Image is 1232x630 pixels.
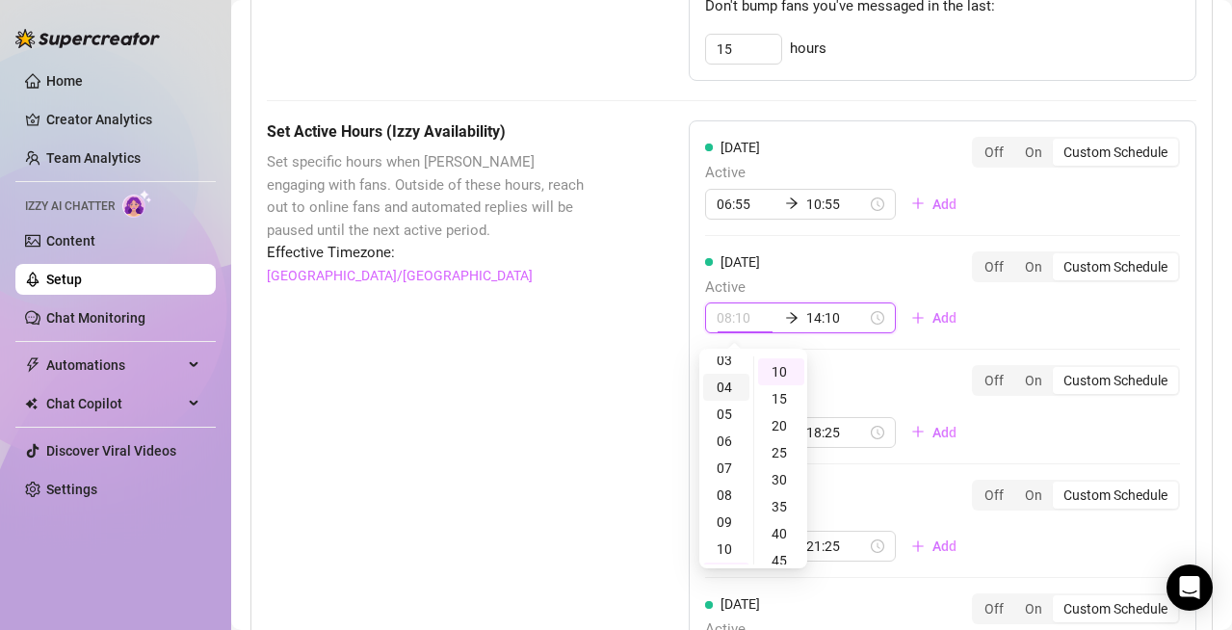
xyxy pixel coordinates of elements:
[267,120,592,144] h5: Set Active Hours (Izzy Availability)
[972,593,1180,624] div: segmented control
[1053,139,1178,166] div: Custom Schedule
[703,401,749,428] div: 05
[1014,139,1053,166] div: On
[267,151,592,242] span: Set specific hours when [PERSON_NAME] engaging with fans. Outside of these hours, reach out to on...
[717,194,777,215] input: Start time
[25,397,38,410] img: Chat Copilot
[932,538,957,554] span: Add
[46,350,183,381] span: Automations
[703,374,749,401] div: 04
[705,390,972,413] span: Active
[758,412,804,439] div: 20
[705,505,972,528] span: Active
[932,197,957,212] span: Add
[785,197,799,210] span: arrow-right
[1053,367,1178,394] div: Custom Schedule
[46,272,82,287] a: Setup
[972,480,1180,511] div: segmented control
[758,547,804,574] div: 45
[703,536,749,563] div: 10
[25,357,40,373] span: thunderbolt
[703,428,749,455] div: 06
[1014,367,1053,394] div: On
[896,189,972,220] button: Add
[974,253,1014,280] div: Off
[721,596,760,612] span: [DATE]
[703,563,749,590] div: 11
[972,137,1180,168] div: segmented control
[972,365,1180,396] div: segmented control
[705,162,972,185] span: Active
[1053,482,1178,509] div: Custom Schedule
[46,388,183,419] span: Chat Copilot
[703,455,749,482] div: 07
[1014,253,1053,280] div: On
[46,310,145,326] a: Chat Monitoring
[932,425,957,440] span: Add
[1014,595,1053,622] div: On
[806,307,867,328] input: End time
[1053,595,1178,622] div: Custom Schedule
[717,307,777,328] input: Start time
[46,443,176,459] a: Discover Viral Videos
[896,531,972,562] button: Add
[974,139,1014,166] div: Off
[911,311,925,325] span: plus
[896,417,972,448] button: Add
[1014,482,1053,509] div: On
[25,197,115,216] span: Izzy AI Chatter
[758,439,804,466] div: 25
[758,520,804,547] div: 40
[46,73,83,89] a: Home
[46,233,95,249] a: Content
[911,197,925,210] span: plus
[703,482,749,509] div: 08
[721,254,760,270] span: [DATE]
[46,482,97,497] a: Settings
[1166,564,1213,611] div: Open Intercom Messenger
[974,595,1014,622] div: Off
[1053,253,1178,280] div: Custom Schedule
[790,38,826,61] span: hours
[721,140,760,155] span: [DATE]
[806,536,867,557] input: End time
[785,311,799,325] span: arrow-right
[932,310,957,326] span: Add
[806,422,867,443] input: End time
[46,104,200,135] a: Creator Analytics
[15,29,160,48] img: logo-BBDzfeDw.svg
[267,242,592,265] span: Effective Timezone:
[911,539,925,553] span: plus
[911,425,925,438] span: plus
[703,347,749,374] div: 03
[758,358,804,385] div: 10
[758,466,804,493] div: 30
[122,190,152,218] img: AI Chatter
[806,194,867,215] input: End time
[46,150,141,166] a: Team Analytics
[705,276,972,300] span: Active
[267,265,533,286] a: [GEOGRAPHIC_DATA]/[GEOGRAPHIC_DATA]
[758,385,804,412] div: 15
[896,302,972,333] button: Add
[972,251,1180,282] div: segmented control
[758,493,804,520] div: 35
[974,367,1014,394] div: Off
[974,482,1014,509] div: Off
[703,509,749,536] div: 09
